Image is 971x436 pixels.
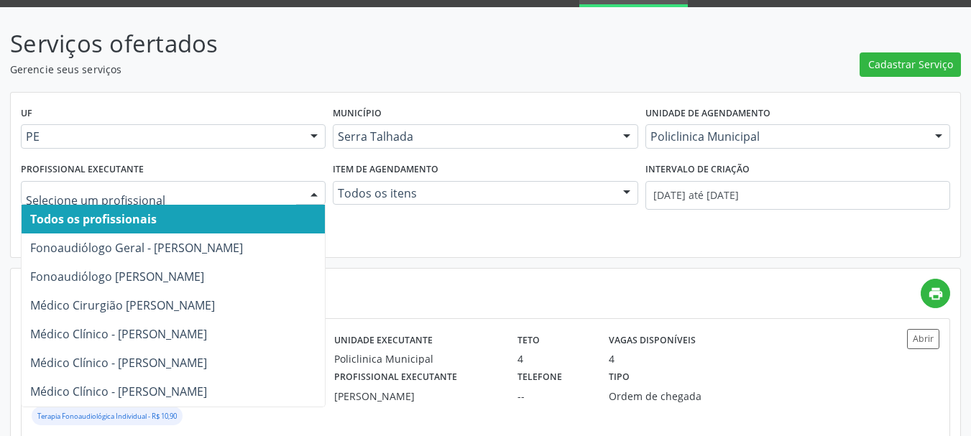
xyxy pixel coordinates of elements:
span: Médico Cirurgião [PERSON_NAME] [30,297,215,313]
label: Item de agendamento [333,159,438,181]
span: Todos os profissionais [30,211,157,227]
small: Terapia Fonoaudiológica Individual - R$ 10,90 [37,412,177,421]
i: print [928,286,944,302]
label: Unidade de agendamento [645,103,770,125]
input: Selecione um profissional [26,186,296,215]
div: -- [517,389,589,404]
div: Policlinica Municipal [334,351,497,366]
button: Abrir [907,329,939,348]
span: Policlinica Municipal [650,129,921,144]
div: Ordem de chegada [609,389,726,404]
label: Vagas disponíveis [609,329,696,351]
span: PE [26,129,296,144]
div: [PERSON_NAME] [334,389,497,404]
input: Selecione um intervalo [645,181,950,210]
span: Cadastrar Serviço [868,57,953,72]
label: Telefone [517,366,562,389]
div: 4 [517,351,589,366]
button: Cadastrar Serviço [860,52,961,77]
a: print [921,279,950,308]
label: Município [333,103,382,125]
label: Profissional executante [21,159,144,181]
span: Serra Talhada [338,129,608,144]
span: Todos os itens [338,186,608,200]
p: Gerencie seus serviços [10,62,676,77]
label: Profissional executante [334,366,457,389]
label: Intervalo de criação [645,159,750,181]
p: Serviços ofertados [10,26,676,62]
span: Médico Clínico - [PERSON_NAME] [30,326,207,342]
label: UF [21,103,32,125]
span: Fonoaudiólogo Geral - [PERSON_NAME] [30,240,243,256]
label: Tipo [609,366,630,389]
label: Unidade executante [334,329,433,351]
div: 4 [609,351,615,366]
span: Fonoaudiólogo [PERSON_NAME] [30,269,204,284]
span: Médico Clínico - [PERSON_NAME] [30,355,207,371]
label: Teto [517,329,540,351]
span: Médico Clínico - [PERSON_NAME] [30,384,207,399]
